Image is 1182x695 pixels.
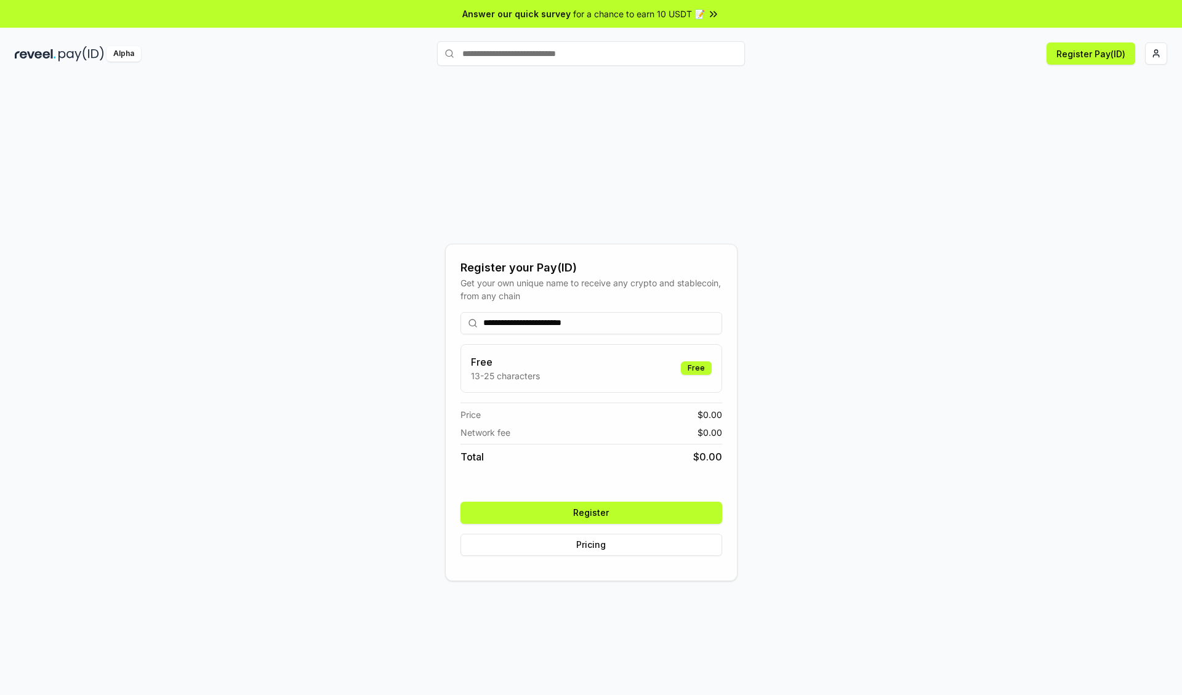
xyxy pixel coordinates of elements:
[698,426,722,439] span: $ 0.00
[460,408,481,421] span: Price
[460,426,510,439] span: Network fee
[107,46,141,62] div: Alpha
[15,46,56,62] img: reveel_dark
[471,369,540,382] p: 13-25 characters
[693,449,722,464] span: $ 0.00
[681,361,712,375] div: Free
[698,408,722,421] span: $ 0.00
[462,7,571,20] span: Answer our quick survey
[471,355,540,369] h3: Free
[460,449,484,464] span: Total
[460,259,722,276] div: Register your Pay(ID)
[573,7,705,20] span: for a chance to earn 10 USDT 📝
[460,276,722,302] div: Get your own unique name to receive any crypto and stablecoin, from any chain
[460,502,722,524] button: Register
[1047,42,1135,65] button: Register Pay(ID)
[460,534,722,556] button: Pricing
[58,46,104,62] img: pay_id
